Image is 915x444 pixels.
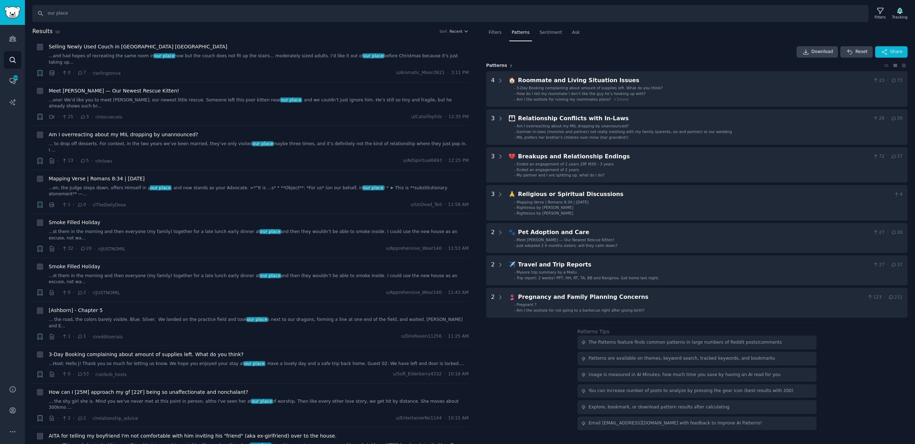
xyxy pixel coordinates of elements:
span: Recent [449,29,462,34]
span: 3-Day Booking complaining about amount of supplies left. What do you think? [49,351,244,358]
a: ...en, the Judge steps down, offers Himself in your place, and now stands as your Advocate. >*“It... [49,185,469,197]
span: · [884,294,885,301]
span: 26 [891,115,903,122]
a: 368 [4,72,21,90]
a: ...Host: Hello J! Thank you so much for letting us know. We hope you enjoyed your stay atour plac... [49,361,469,367]
button: Reset [840,46,872,58]
span: r/arlingtonva [92,71,121,76]
a: Meet [PERSON_NAME] — Our Newest Rescue Kitten! [49,87,179,95]
div: Roommate and Living Situation Issues [518,76,870,85]
span: 26 [873,115,884,122]
a: Smoke Filled Holiday [49,219,100,226]
span: our place [280,97,302,102]
span: 368 [12,75,19,80]
span: · [76,157,77,165]
div: Sort [440,29,447,34]
span: Download [812,49,833,55]
span: · [73,201,74,208]
span: our place [363,53,384,58]
div: - [514,135,515,140]
a: AITA for telling my boyfriend I'm not comfortable with him inviting his "friend" (aka ex-girlfrie... [49,432,336,440]
a: Am I overreacting about my MIL dropping by unannounced? [49,131,198,138]
div: - [514,123,515,128]
span: · [58,113,59,121]
span: 0 [62,70,70,76]
span: · [447,70,449,76]
span: · [89,414,90,422]
a: Selling Newly Used Couch in [GEOGRAPHIC_DATA] [GEOGRAPHIC_DATA] [49,43,227,51]
span: · [89,289,90,296]
span: our place [150,185,171,190]
span: · [445,114,446,120]
div: 3 [491,114,495,140]
div: - [514,97,515,102]
span: 2 [77,290,86,296]
span: u/DireRaven11256 [401,333,442,340]
span: u/AdSpiritual6693 [403,158,442,164]
span: r/TheDailyDose [92,202,126,207]
span: 20 [891,229,903,236]
div: 3 [491,152,495,178]
div: Religious or Spiritual Discussions [518,190,891,199]
span: German in-laws (mom/sis and partner) not really meshing with my family (parents, sis and partner)... [517,129,732,134]
label: Patterns Tips [578,329,610,334]
span: · [73,371,74,378]
span: · [89,333,90,340]
span: Reset [855,49,867,55]
span: 🤰 [509,294,516,300]
div: Breakups and Relationship Endings [518,152,870,161]
div: 4 [491,76,495,102]
span: Trip report; 2 weeks! PPT, HH, RT, TA, BB and Rangiroa. Got home last night. [517,276,659,280]
span: Am I the asshole for ruining my roommates plans? [517,97,611,101]
span: 7 [510,64,512,68]
span: Ended an engagement of 2 years [517,168,579,172]
span: our place [362,185,384,190]
span: 🏠 [509,77,516,84]
input: Search Keyword [32,5,868,22]
span: How can I [25M] approach my gf [22F] being so unaffectionate and nonchalant? [49,388,248,396]
span: · [89,69,90,77]
span: · [444,290,446,296]
span: our place [154,53,175,58]
a: ... the road, the colors barely visible. Blue. Silver. We landed on the practice field and tookou... [49,317,469,329]
span: Ask [572,30,580,36]
span: MIL prefers her brother's children over mine (her grandkid!) [517,135,628,139]
span: 10:16 AM [448,371,469,377]
span: Righteous by [PERSON_NAME] [517,211,573,215]
span: 53 [77,371,89,377]
span: 3-Day Booking complaining about amount of supplies left. What do you think? [517,86,663,90]
div: Usage is measured in AI Minutes, how much time you save by having an AI read for you [589,372,781,378]
a: ...and had hopes of recreating the same room inour placenow but the couch does not fit up the sta... [49,53,469,65]
span: [Ashborn] - Chapter 5 [49,307,103,314]
span: u/Soft_Elderberry4332 [393,371,442,377]
span: · [91,371,93,378]
span: 2 [62,415,70,422]
span: 1 [77,333,86,340]
span: · [58,201,59,208]
a: Mapping Verse | Romans 8:34 | [DATE] [49,175,145,183]
span: · [91,113,93,121]
div: - [514,173,515,178]
span: 123 [867,294,882,301]
img: GummySearch logo [4,6,21,19]
span: How do I tell my roommate I don’t like the guy he’s hooking up with? [517,91,646,96]
a: ... the shy girl she is. Mind you we've never met at this point in person, altho I've seen her at... [49,398,469,411]
span: 27 [873,229,884,236]
span: 12:35 PM [448,114,469,120]
span: · [58,245,59,253]
span: 🐾 [509,229,516,236]
a: ...st them in the morning and then everyone (my family) together for a late lunch early dinner at... [49,273,469,285]
span: r/JUSTNOMIL [98,247,126,252]
div: - [514,167,515,172]
div: - [514,129,515,134]
span: 11:25 AM [448,333,469,340]
span: Mysore trip summary by a Mallu [517,270,577,274]
a: ... to drop off desserts. For context, in the two years we’ve been married, they’ve only visitedo... [49,141,469,153]
span: our place [244,361,265,366]
span: 👪 [509,115,516,122]
span: · [58,371,59,378]
span: · [58,333,59,340]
